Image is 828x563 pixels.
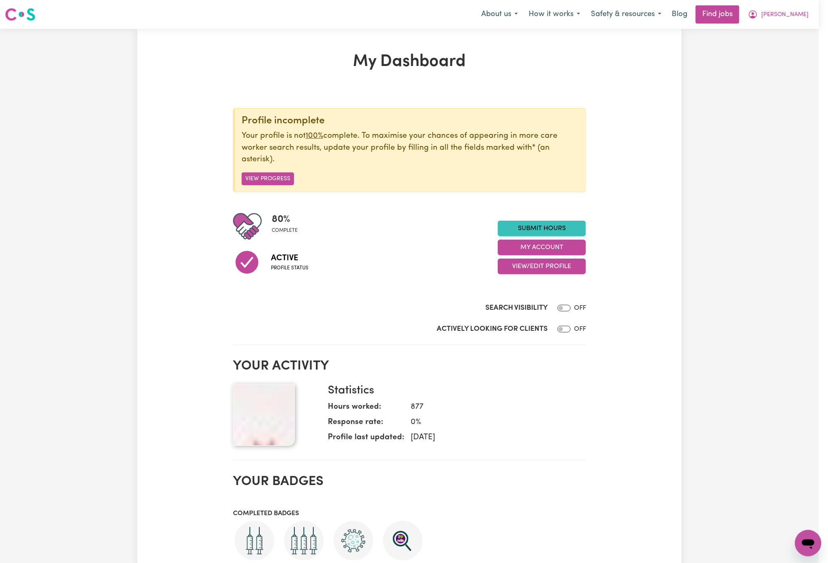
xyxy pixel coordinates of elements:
[696,5,739,24] a: Find jobs
[404,401,579,413] dd: 877
[404,417,579,429] dd: 0 %
[586,6,667,23] button: Safety & resources
[574,326,586,332] span: OFF
[242,130,579,166] p: Your profile is not complete. To maximise your chances of appearing in more care worker search re...
[328,401,404,417] dt: Hours worked:
[574,305,586,311] span: OFF
[306,132,323,140] u: 100%
[5,5,35,24] a: Careseekers logo
[233,510,586,518] h3: Completed badges
[498,240,586,255] button: My Account
[328,432,404,447] dt: Profile last updated:
[5,7,35,22] img: Careseekers logo
[485,303,548,313] label: Search Visibility
[328,384,579,398] h3: Statistics
[271,252,308,264] span: Active
[233,52,586,72] h1: My Dashboard
[242,115,579,127] div: Profile incomplete
[272,227,298,234] span: complete
[233,474,586,490] h2: Your badges
[761,10,809,19] span: [PERSON_NAME]
[498,259,586,274] button: View/Edit Profile
[284,521,324,561] img: Care and support worker has received booster dose of COVID-19 vaccination
[334,521,373,561] img: CS Academy: COVID-19 Infection Control Training course completed
[476,6,523,23] button: About us
[271,264,308,272] span: Profile status
[233,358,586,374] h2: Your activity
[235,521,274,561] img: Care and support worker has received 2 doses of COVID-19 vaccine
[383,521,423,561] img: NDIS Worker Screening Verified
[233,384,295,446] img: Your profile picture
[795,530,821,556] iframe: Button to launch messaging window
[272,212,304,241] div: Profile completeness: 80%
[523,6,586,23] button: How it works
[498,221,586,236] a: Submit Hours
[667,5,692,24] a: Blog
[328,417,404,432] dt: Response rate:
[743,6,814,23] button: My Account
[242,172,294,185] button: View Progress
[272,212,298,227] span: 80 %
[404,432,579,444] dd: [DATE]
[437,324,548,335] label: Actively Looking for Clients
